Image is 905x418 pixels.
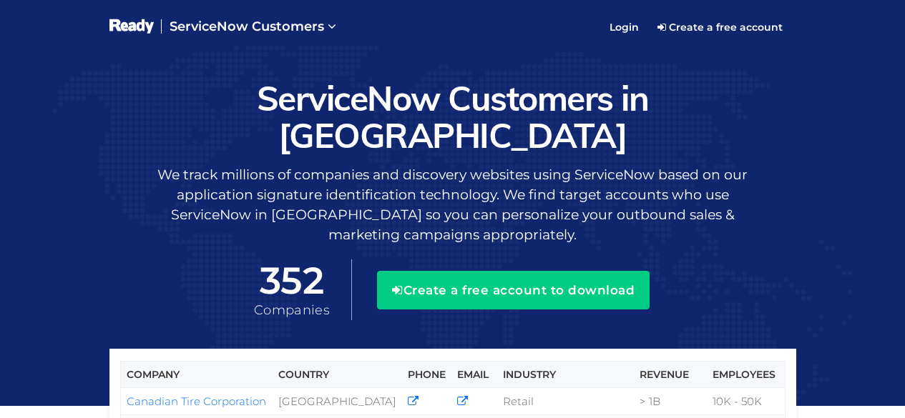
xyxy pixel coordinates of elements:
[497,387,635,414] td: Retail
[120,361,273,387] th: Company
[451,361,496,387] th: Email
[109,18,155,36] img: logo
[170,19,324,34] span: ServiceNow Customers
[634,387,707,414] td: > 1B
[610,21,639,34] span: Login
[109,79,796,155] h1: ServiceNow Customers in [GEOGRAPHIC_DATA]
[254,260,330,302] span: 352
[402,361,451,387] th: Phone
[161,7,345,47] a: ServiceNow Customers
[377,271,650,309] button: Create a free account to download
[601,9,647,45] a: Login
[634,361,707,387] th: Revenue
[707,361,785,387] th: Employees
[273,361,402,387] th: Country
[273,387,402,414] td: [GEOGRAPHIC_DATA]
[109,165,796,245] p: We track millions of companies and discovery websites using ServiceNow based on our application s...
[707,387,785,414] td: 10K - 50K
[254,302,330,318] span: Companies
[497,361,635,387] th: Industry
[127,394,266,408] a: Canadian Tire Corporation
[647,16,793,39] a: Create a free account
